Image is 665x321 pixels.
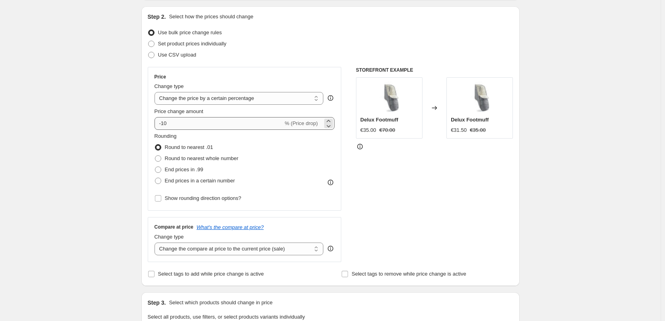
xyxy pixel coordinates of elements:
[158,41,227,47] span: Set product prices individually
[155,133,177,139] span: Rounding
[158,271,264,277] span: Select tags to add while price change is active
[165,178,235,184] span: End prices in a certain number
[148,314,305,320] span: Select all products, use filters, or select products variants individually
[155,83,184,89] span: Change type
[148,299,166,307] h2: Step 3.
[165,166,203,172] span: End prices in .99
[158,52,196,58] span: Use CSV upload
[373,82,405,114] img: footmuff_Grey_01_80x.jpg
[352,271,466,277] span: Select tags to remove while price change is active
[327,94,334,102] div: help
[155,234,184,240] span: Change type
[155,117,283,130] input: -15
[158,29,222,35] span: Use bulk price change rules
[356,67,513,73] h6: STOREFRONT EXAMPLE
[169,13,253,21] p: Select how the prices should change
[360,126,376,134] div: €35.00
[155,108,203,114] span: Price change amount
[464,82,496,114] img: footmuff_Grey_01_80x.jpg
[360,117,398,123] span: Delux Footmuff
[451,117,489,123] span: Delux Footmuff
[285,120,318,126] span: % (Price drop)
[155,224,194,230] h3: Compare at price
[169,299,272,307] p: Select which products should change in price
[165,155,239,161] span: Round to nearest whole number
[379,126,395,134] strike: €70.00
[197,224,264,230] button: What's the compare at price?
[165,195,241,201] span: Show rounding direction options?
[165,144,213,150] span: Round to nearest .01
[451,126,467,134] div: €31.50
[470,126,486,134] strike: €35.00
[148,13,166,21] h2: Step 2.
[155,74,166,80] h3: Price
[327,245,334,252] div: help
